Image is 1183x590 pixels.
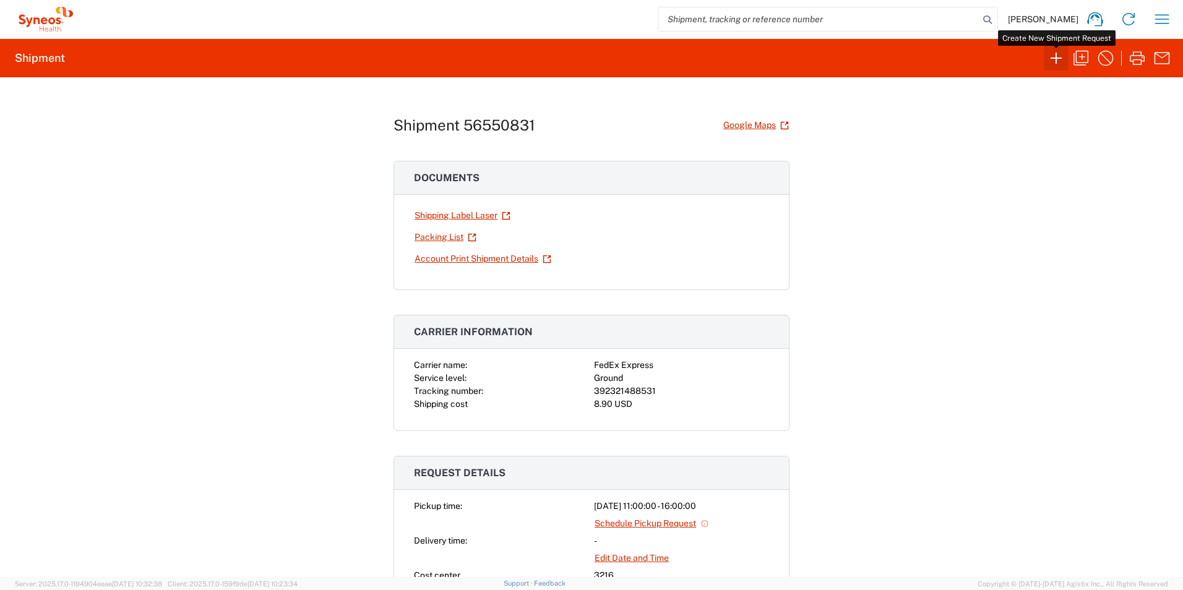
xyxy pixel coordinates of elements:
[414,172,480,184] span: Documents
[168,580,298,588] span: Client: 2025.17.0-159f9de
[414,570,460,580] span: Cost center
[414,326,533,338] span: Carrier information
[594,547,669,569] a: Edit Date and Time
[594,359,769,372] div: FedEx Express
[414,360,467,370] span: Carrier name:
[414,205,511,226] a: Shipping Label Laser
[414,501,462,511] span: Pickup time:
[594,534,769,547] div: -
[112,580,162,588] span: [DATE] 10:32:38
[594,513,710,534] a: Schedule Pickup Request
[414,248,552,270] a: Account Print Shipment Details
[504,579,535,587] a: Support
[723,114,789,136] a: Google Maps
[594,569,769,582] div: 3216
[594,385,769,398] div: 392321488531
[414,386,483,396] span: Tracking number:
[414,536,467,545] span: Delivery time:
[594,500,769,513] div: [DATE] 11:00:00 - 16:00:00
[414,467,505,479] span: Request details
[978,578,1168,589] span: Copyright © [DATE]-[DATE] Agistix Inc., All Rights Reserved
[15,580,162,588] span: Server: 2025.17.0-1194904eeae
[394,116,535,134] h1: Shipment 56550831
[658,7,979,31] input: Shipment, tracking or reference number
[594,398,769,411] div: 8.90 USD
[594,372,769,385] div: Ground
[414,226,477,248] a: Packing List
[247,580,298,588] span: [DATE] 10:23:34
[15,51,65,66] h2: Shipment
[534,579,566,587] a: Feedback
[414,373,467,383] span: Service level:
[1008,14,1078,25] span: [PERSON_NAME]
[414,399,468,409] span: Shipping cost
